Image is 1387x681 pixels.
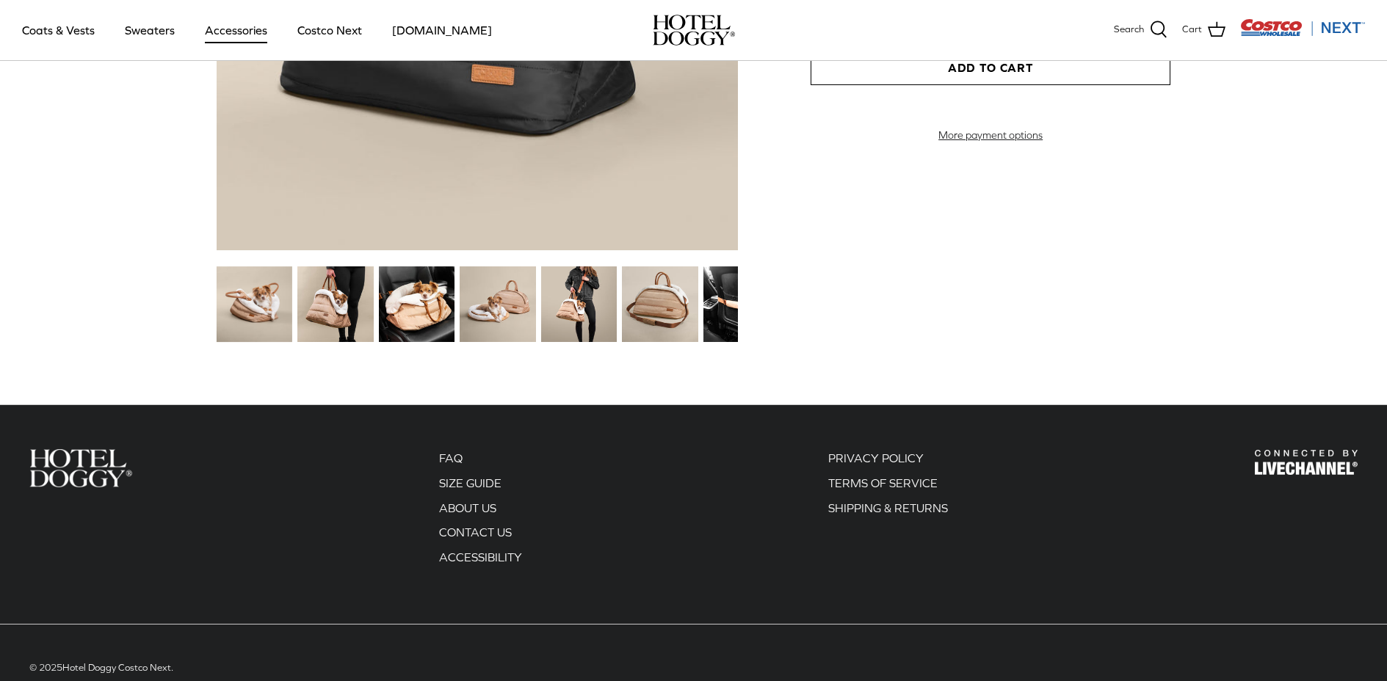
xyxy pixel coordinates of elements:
[439,476,501,489] a: SIZE GUIDE
[1114,22,1144,37] span: Search
[811,129,1170,142] a: More payment options
[439,550,522,564] a: ACCESSIBILITY
[9,5,108,55] a: Coats & Vests
[379,5,505,55] a: [DOMAIN_NAME]
[1114,21,1167,40] a: Search
[439,451,463,465] a: FAQ
[828,501,948,514] a: SHIPPING & RETURNS
[1182,21,1225,40] a: Cart
[379,266,455,342] img: small dog in a tan dog carrier on a black seat in the car
[424,449,537,572] div: Secondary navigation
[439,501,496,514] a: ABOUT US
[439,525,512,539] a: CONTACT US
[1240,18,1365,37] img: Costco Next
[811,50,1170,85] button: Add to Cart
[192,5,280,55] a: Accessories
[653,15,735,45] img: hoteldoggycom
[29,662,173,673] span: © 2025 .
[284,5,375,55] a: Costco Next
[1255,449,1358,475] img: Hotel Doggy Costco Next
[828,476,938,489] a: TERMS OF SERVICE
[814,449,963,572] div: Secondary navigation
[653,15,735,45] a: hoteldoggy.com hoteldoggycom
[828,451,924,465] a: PRIVACY POLICY
[62,662,171,673] a: Hotel Doggy Costco Next
[29,449,132,487] img: Hotel Doggy Costco Next
[112,5,188,55] a: Sweaters
[1240,28,1365,39] a: Visit Costco Next
[1182,22,1202,37] span: Cart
